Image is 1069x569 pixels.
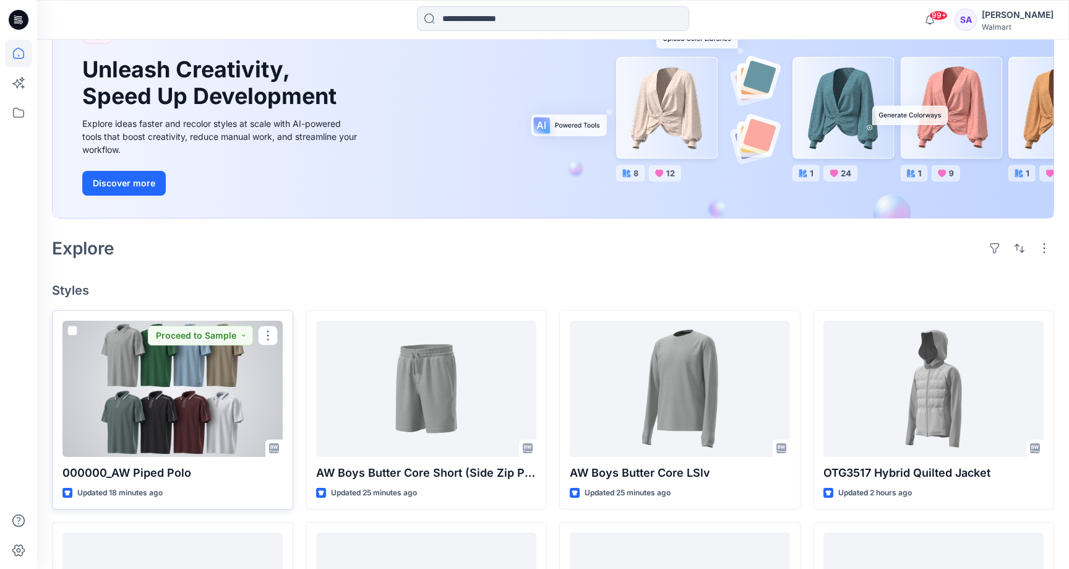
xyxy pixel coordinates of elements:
a: OTG3517 Hybrid Quilted Jacket [823,321,1044,457]
div: [PERSON_NAME] [982,7,1054,22]
h4: Styles [52,283,1054,298]
a: 000000_AW Piped Polo [62,321,283,457]
p: 000000_AW Piped Polo [62,464,283,482]
p: Updated 18 minutes ago [77,487,163,500]
div: Explore ideas faster and recolor styles at scale with AI-powered tools that boost creativity, red... [82,117,361,156]
a: Discover more [82,171,361,196]
span: 99+ [929,11,948,20]
h1: Unleash Creativity, Speed Up Development [82,56,342,110]
p: AW Boys Butter Core LSlv [570,464,790,482]
a: AW Boys Butter Core Short (Side Zip Pkt Option) [316,321,536,457]
p: Updated 2 hours ago [838,487,912,500]
p: Updated 25 minutes ago [585,487,671,500]
div: Walmart [982,22,1054,32]
div: SA [955,9,977,31]
h2: Explore [52,238,114,258]
a: AW Boys Butter Core LSlv [570,321,790,457]
button: Discover more [82,171,166,196]
p: AW Boys Butter Core Short (Side Zip Pkt Option) [316,464,536,482]
p: Updated 25 minutes ago [331,487,417,500]
p: OTG3517 Hybrid Quilted Jacket [823,464,1044,482]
